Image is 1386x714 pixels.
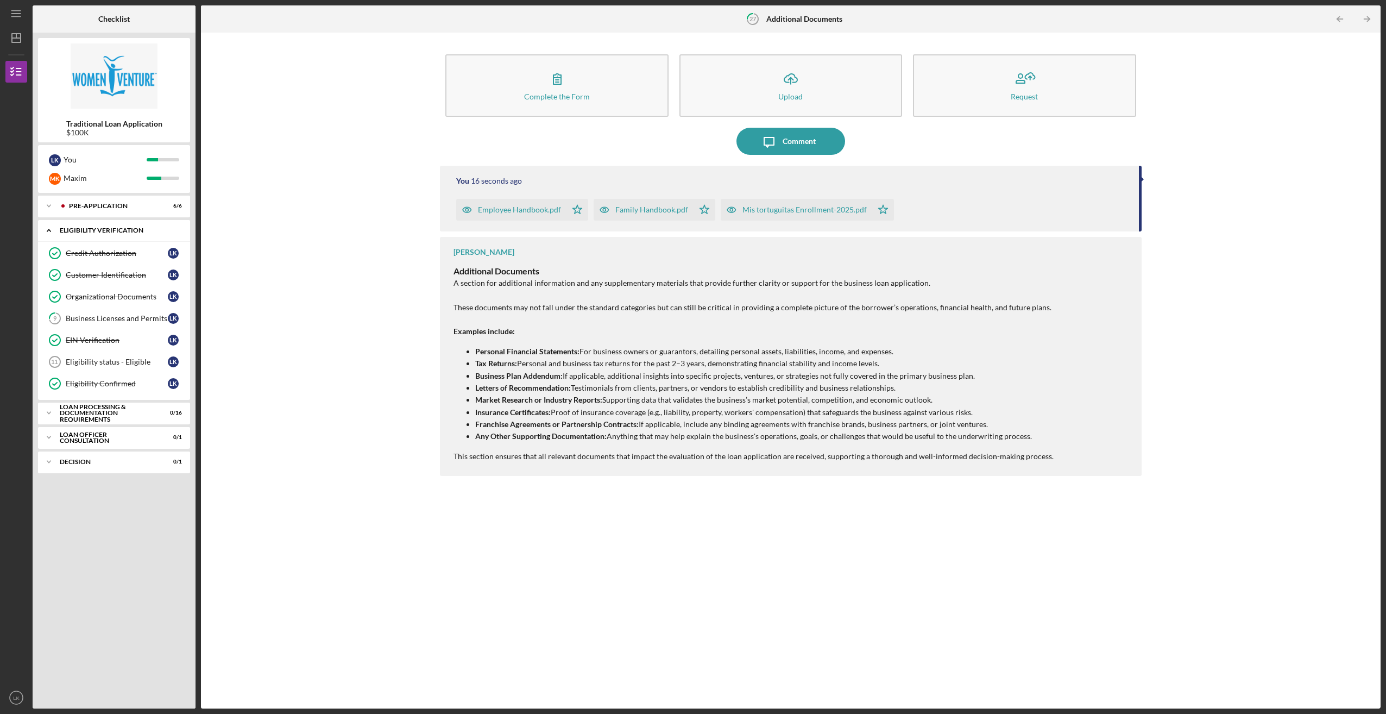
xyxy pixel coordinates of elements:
div: Eligibility status - Eligible [66,358,168,366]
div: L K [168,248,179,259]
p: If applicable, additional insights into specific projects, ventures, or strategies not fully cove... [475,370,1054,382]
a: Credit AuthorizationLK [43,242,185,264]
strong: Market Research or Industry Reports: [475,395,602,404]
b: Traditional Loan Application [66,120,162,128]
div: Upload [778,92,803,101]
div: Business Licenses and Permits [66,314,168,323]
p: This section ensures that all relevant documents that impact the evaluation of the loan applicati... [453,450,1054,462]
p: Anything that may help explain the business's operations, goals, or challenges that would be usef... [475,430,1054,442]
tspan: 9 [53,315,57,322]
a: 9Business Licenses and PermitsLK [43,308,185,329]
div: Credit Authorization [66,249,168,258]
div: Organizational Documents [66,292,168,301]
a: 11Eligibility status - EligibleLK [43,351,185,373]
div: L K [168,335,179,346]
b: Additional Documents [766,15,842,23]
strong: Examples include: [453,327,515,336]
div: L K [168,291,179,302]
div: L K [168,378,179,389]
button: Comment [736,128,845,155]
div: Customer Identification [66,271,168,279]
div: Eligibility Confirmed [66,379,168,388]
p: For business owners or guarantors, detailing personal assets, liabilities, income, and expenses. [475,346,1054,358]
div: L K [168,270,179,280]
tspan: 11 [51,359,58,365]
div: EIN Verification [66,336,168,345]
div: Decision [60,459,155,465]
div: Request [1011,92,1038,101]
time: 2025-09-12 03:10 [471,177,522,185]
a: Eligibility ConfirmedLK [43,373,185,394]
div: Loan Officer Consultation [60,431,155,444]
button: Request [913,54,1136,117]
div: 0 / 1 [162,434,182,441]
div: Loan Processing & Documentation Requirements [60,404,155,423]
div: Family Handbook.pdf [615,205,688,214]
strong: Additional Documents [453,266,539,276]
div: Complete the Form [524,92,590,101]
strong: Insurance Certificates: [475,408,551,417]
p: A section for additional information and any supplementary materials that provide further clarity... [453,277,1054,289]
a: Organizational DocumentsLK [43,286,185,308]
strong: Franchise Agreements or Partnership Contracts: [475,419,639,429]
div: Comment [783,128,816,155]
div: You [456,177,469,185]
button: Complete the Form [445,54,668,117]
button: Family Handbook.pdf [594,199,715,221]
p: Proof of insurance coverage (e.g., liability, property, workers' compensation) that safeguards th... [475,406,1054,418]
div: You [64,151,147,169]
div: Eligibility Verification [60,227,177,234]
p: If applicable, include any binding agreements with franchise brands, business partners, or joint ... [475,418,1054,430]
div: Pre-Application [69,203,155,209]
strong: Tax Returns: [475,359,517,368]
div: L K [49,154,61,166]
div: Mis tortuguitas Enrollment-2025.pdf [742,205,867,214]
strong: Personal Financial Statements: [475,347,579,356]
div: 6 / 6 [162,203,182,209]
div: Employee Handbook.pdf [478,205,561,214]
strong: Any Other Supporting Documentation: [475,431,607,441]
div: L K [168,313,179,324]
div: M K [49,173,61,185]
p: These documents may not fall under the standard categories but can still be critical in providing... [453,302,1054,314]
div: [PERSON_NAME] [453,248,514,256]
text: LK [13,695,20,701]
img: Product logo [38,43,190,109]
button: Upload [679,54,902,117]
div: L K [168,356,179,367]
b: Checklist [98,15,130,23]
div: 0 / 1 [162,459,182,465]
a: Customer IdentificationLK [43,264,185,286]
div: Maxim [64,169,147,187]
strong: Business Plan Addendum: [475,371,563,380]
div: $100K [66,128,162,137]
button: LK [5,687,27,709]
p: Supporting data that validates the business’s market potential, competition, and economic outlook. [475,394,1054,406]
strong: Letters of Recommendation: [475,383,571,392]
div: 0 / 16 [162,410,182,416]
p: Testimonials from clients, partners, or vendors to establish credibility and business relationships. [475,382,1054,394]
button: Mis tortuguitas Enrollment-2025.pdf [721,199,894,221]
a: EIN VerificationLK [43,329,185,351]
tspan: 27 [749,15,757,22]
p: Personal and business tax returns for the past 2–3 years, demonstrating financial stability and i... [475,358,1054,369]
button: Employee Handbook.pdf [456,199,588,221]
